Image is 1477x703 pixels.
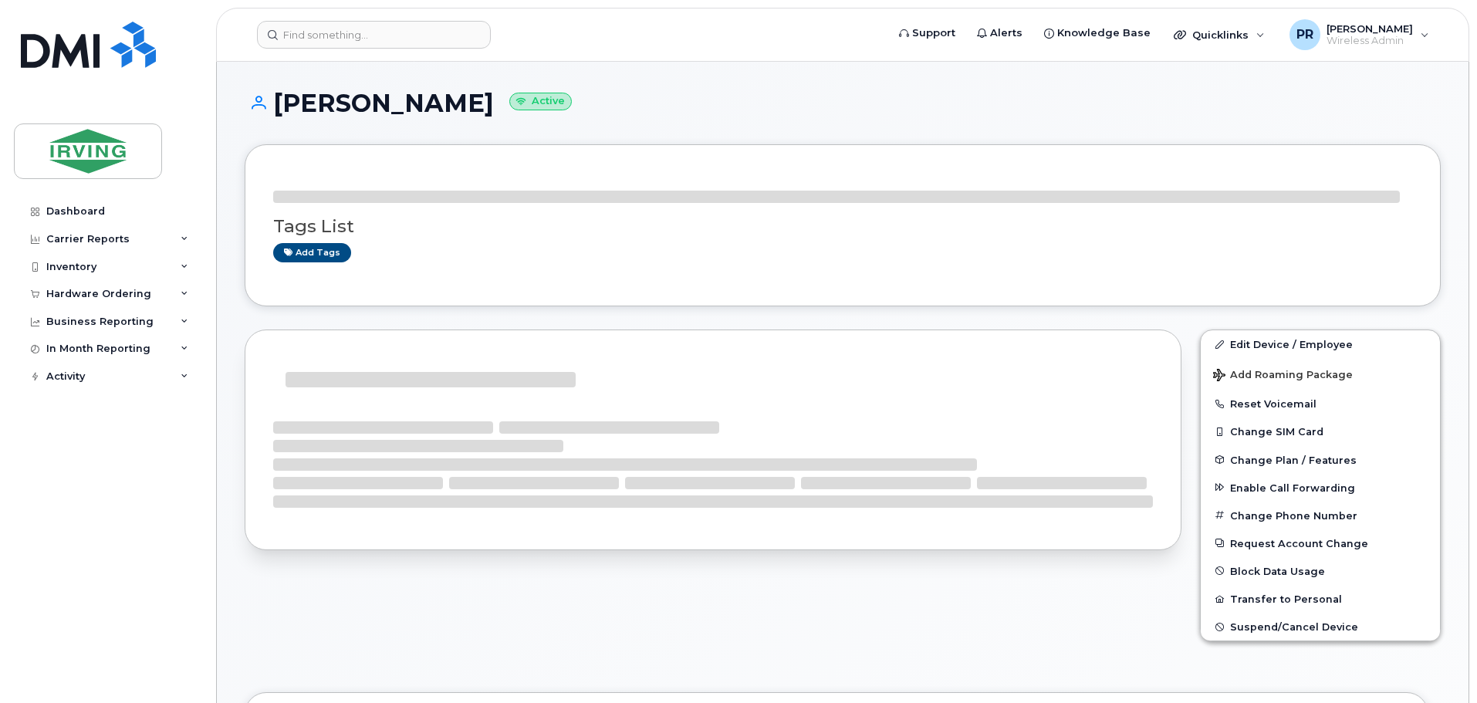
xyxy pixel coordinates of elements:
[1201,446,1440,474] button: Change Plan / Features
[1201,613,1440,640] button: Suspend/Cancel Device
[1201,417,1440,445] button: Change SIM Card
[1201,390,1440,417] button: Reset Voicemail
[1201,358,1440,390] button: Add Roaming Package
[1230,621,1358,633] span: Suspend/Cancel Device
[1201,474,1440,502] button: Enable Call Forwarding
[1201,529,1440,557] button: Request Account Change
[509,93,572,110] small: Active
[1230,482,1355,493] span: Enable Call Forwarding
[273,217,1412,236] h3: Tags List
[1230,454,1357,465] span: Change Plan / Features
[1201,330,1440,358] a: Edit Device / Employee
[1201,557,1440,585] button: Block Data Usage
[1213,369,1353,384] span: Add Roaming Package
[1201,585,1440,613] button: Transfer to Personal
[1201,502,1440,529] button: Change Phone Number
[273,243,351,262] a: Add tags
[245,90,1441,117] h1: [PERSON_NAME]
